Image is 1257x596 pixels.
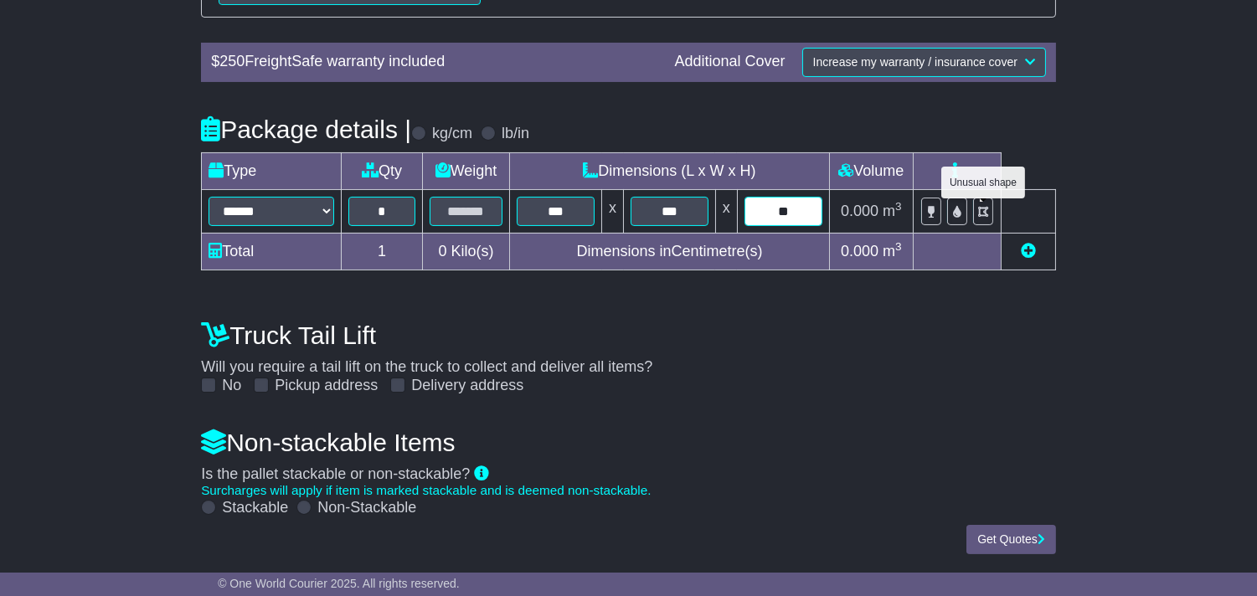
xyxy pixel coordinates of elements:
td: Dimensions in Centimetre(s) [510,233,830,270]
span: © One World Courier 2025. All rights reserved. [218,577,460,590]
label: Pickup address [275,377,378,395]
td: Type [202,152,342,189]
button: Increase my warranty / insurance cover [802,48,1046,77]
h4: Non-stackable Items [201,429,1056,456]
span: Is the pallet stackable or non-stackable? [201,465,470,482]
span: m [883,243,902,259]
label: No [222,377,241,395]
td: Total [202,233,342,270]
span: m [883,203,902,219]
span: Increase my warranty / insurance cover [813,55,1017,69]
td: Qty [342,152,423,189]
label: lb/in [502,125,529,143]
div: Surcharges will apply if item is marked stackable and is deemed non-stackable. [201,483,1056,498]
div: Unusual shape [941,167,1025,198]
label: Stackable [222,499,288,517]
td: Kilo(s) [422,233,509,270]
label: kg/cm [432,125,472,143]
div: Additional Cover [667,53,794,71]
td: x [715,189,737,233]
td: x [602,189,624,233]
a: Add new item [1021,243,1036,259]
td: Dimensions (L x W x H) [510,152,830,189]
button: Get Quotes [966,525,1056,554]
td: Weight [422,152,509,189]
sup: 3 [895,200,902,213]
span: 250 [219,53,245,69]
label: Non-Stackable [317,499,416,517]
td: 1 [342,233,423,270]
label: Delivery address [411,377,523,395]
sup: 3 [895,240,902,253]
span: 0.000 [841,203,878,219]
h4: Truck Tail Lift [201,321,1056,349]
h4: Package details | [201,116,411,143]
div: $ FreightSafe warranty included [203,53,666,71]
div: Will you require a tail lift on the truck to collect and deliver all items? [193,313,1064,395]
span: 0.000 [841,243,878,259]
td: Volume [829,152,913,189]
span: 0 [439,243,447,259]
